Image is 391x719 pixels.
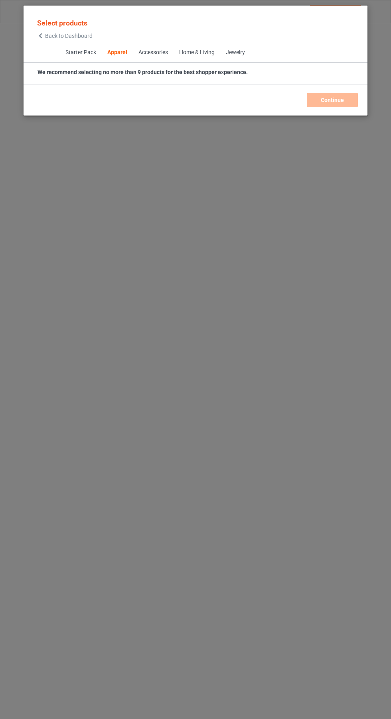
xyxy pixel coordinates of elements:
[107,49,127,57] div: Apparel
[45,33,93,39] span: Back to Dashboard
[38,69,248,75] strong: We recommend selecting no more than 9 products for the best shopper experience.
[59,43,101,62] span: Starter Pack
[37,19,87,27] span: Select products
[179,49,214,57] div: Home & Living
[138,49,168,57] div: Accessories
[225,49,245,57] div: Jewelry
